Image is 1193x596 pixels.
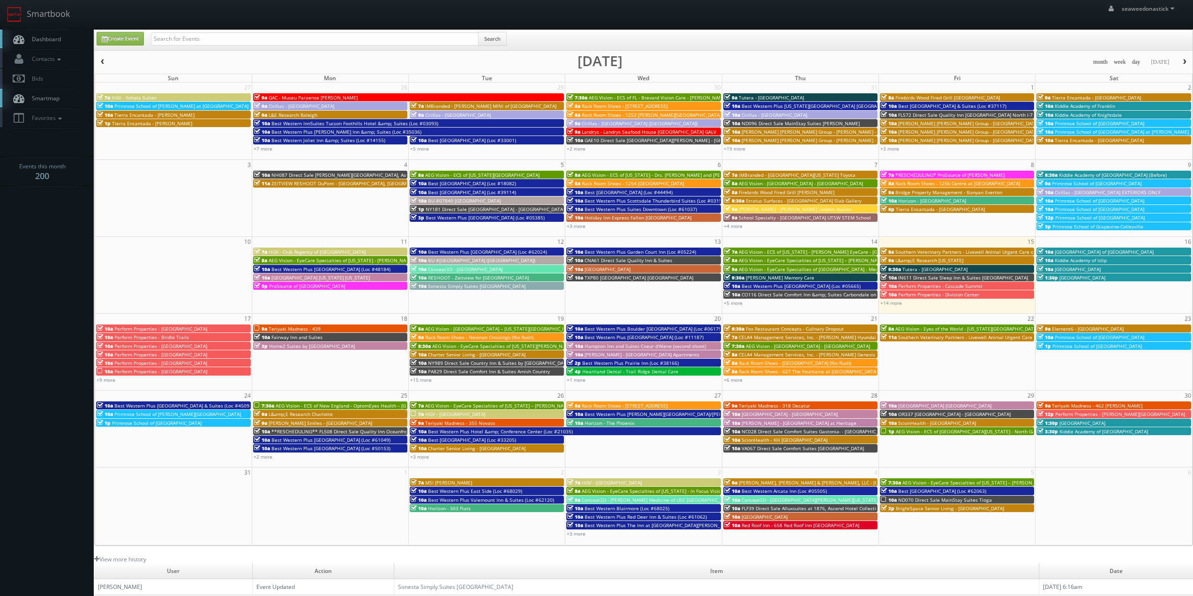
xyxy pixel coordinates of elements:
[895,189,1002,196] span: Bridge Property Management - Banyan Everton
[1037,257,1053,264] span: 10a
[881,257,894,264] span: 9a
[567,206,583,212] span: 10a
[724,206,737,212] span: 9a
[898,120,1085,127] span: [PERSON_NAME] [PERSON_NAME] Group - [GEOGRAPHIC_DATA] - [STREET_ADDRESS]
[724,223,743,229] a: +4 more
[411,402,424,409] span: 7a
[742,128,977,135] span: [PERSON_NAME] [PERSON_NAME] Group - [PERSON_NAME] - 712 [PERSON_NAME] Trove [PERSON_NAME]
[1037,249,1053,255] span: 10a
[895,257,963,264] span: L&amp;E Research [US_STATE]
[428,274,529,281] span: RESHOOT - Zeitview for [GEOGRAPHIC_DATA]
[114,334,189,340] span: Perform Properties - Bridle Trails
[739,266,923,272] span: AEG Vision - EyeCare Specialties of [GEOGRAPHIC_DATA] - Medfield Eye Associates
[97,343,113,349] span: 10a
[724,334,737,340] span: 7a
[411,172,424,178] span: 8a
[1037,94,1050,101] span: 9a
[425,172,540,178] span: AEG Vision - ECS of [US_STATE][GEOGRAPHIC_DATA]
[881,334,897,340] span: 11a
[426,214,545,221] span: Best Western Plus [GEOGRAPHIC_DATA] (Loc #05385)
[724,377,743,383] a: +6 more
[724,274,744,281] span: 9:30a
[411,343,431,349] span: 8:30a
[254,257,267,264] span: 8a
[746,325,844,332] span: Fox Restaurant Concepts - Culinary Dropout
[567,145,585,152] a: +2 more
[271,128,421,135] span: Best Western Plus [PERSON_NAME] Inn &amp; Suites (Loc #35036)
[567,120,580,127] span: 9a
[428,257,535,264] span: BU #[GEOGRAPHIC_DATA] ([GEOGRAPHIC_DATA])
[724,103,740,109] span: 10a
[582,103,668,109] span: Rack Room Shoes - [STREET_ADDRESS]
[724,112,740,118] span: 10a
[881,94,894,101] span: 8a
[895,94,1000,101] span: Firebirds Wood Fired Grill [GEOGRAPHIC_DATA]
[254,266,270,272] span: 10a
[428,189,516,196] span: Best [GEOGRAPHIC_DATA] (Loc #39114)
[478,32,507,46] button: Search
[276,402,447,409] span: AEG Vision - ECS of New England - OptomEyes Health – [GEOGRAPHIC_DATA]
[567,214,583,221] span: 10a
[881,128,897,135] span: 10a
[739,189,834,196] span: Firebirds Wood Fired Grill [PERSON_NAME]
[898,128,1085,135] span: [PERSON_NAME] [PERSON_NAME] Group - [GEOGRAPHIC_DATA] - [STREET_ADDRESS]
[724,94,737,101] span: 9a
[97,334,113,340] span: 10a
[1037,343,1051,349] span: 1p
[746,343,870,349] span: AEG Vision - [GEOGRAPHIC_DATA] - [GEOGRAPHIC_DATA]
[585,189,673,196] span: Best [GEOGRAPHIC_DATA] (Loc #44494)
[567,249,583,255] span: 10a
[567,103,580,109] span: 8a
[411,360,427,366] span: 10a
[881,103,897,109] span: 10a
[567,377,585,383] a: +1 more
[881,172,894,178] span: 7a
[898,291,979,298] span: Perform Properties - Division Center
[567,128,580,135] span: 9a
[1037,112,1053,118] span: 10a
[1037,334,1053,340] span: 10a
[1052,223,1143,230] span: Primrose School of Grapevine-Colleyville
[724,120,740,127] span: 10a
[567,180,580,187] span: 8a
[582,368,678,375] span: Heartland Dental - Trail Ridge Dental Care
[428,283,525,289] span: Sonesta Simply Suites [GEOGRAPHIC_DATA]
[271,172,455,178] span: NH087 Direct Sale [PERSON_NAME][GEOGRAPHIC_DATA], Ascend Hotel Collection
[881,266,901,272] span: 9:30a
[585,343,706,349] span: Hampton Inn and Suites Coeur d'Alene (second shoot)
[269,325,321,332] span: Teriyaki Madness - 439
[271,274,370,281] span: [GEOGRAPHIC_DATA] [US_STATE] [US_STATE]
[724,325,744,332] span: 6:30a
[1055,206,1144,212] span: Primrose School of [GEOGRAPHIC_DATA]
[1037,206,1053,212] span: 10a
[1037,128,1053,135] span: 10a
[896,206,985,212] span: Tierra Encantada - [GEOGRAPHIC_DATA]
[411,325,424,332] span: 8a
[585,257,672,264] span: CNA61 Direct Sale Quality Inn & Suites
[1090,56,1111,68] button: month
[724,257,737,264] span: 8a
[739,257,921,264] span: AEG Vision - EyeCare Specialties of [US_STATE] – [PERSON_NAME] Family EyeCare
[724,180,737,187] span: 8a
[585,249,696,255] span: Best Western Plus Garden Court Inn (Loc #05224)
[585,137,760,143] span: GAE10 Direct Sale [GEOGRAPHIC_DATA][PERSON_NAME] - [GEOGRAPHIC_DATA]
[567,402,580,409] span: 8a
[582,112,721,118] span: Rack Room Shoes - 1253 [PERSON_NAME][GEOGRAPHIC_DATA]
[881,249,894,255] span: 8a
[902,266,968,272] span: Tutera - [GEOGRAPHIC_DATA]
[724,283,740,289] span: 10a
[27,35,61,43] span: Dashboard
[428,249,547,255] span: Best Western Plus [GEOGRAPHIC_DATA] (Loc #62024)
[724,360,737,366] span: 8a
[114,112,195,118] span: Tierra Encantada - [PERSON_NAME]
[585,214,691,221] span: Holiday Inn Express Fallon [GEOGRAPHIC_DATA]
[269,343,355,349] span: Home2 Suites by [GEOGRAPHIC_DATA]
[271,120,438,127] span: Best Western InnSuites Tucson Foothills Hotel &amp; Suites (Loc #03093)
[739,94,804,101] span: Tutera - [GEOGRAPHIC_DATA]
[724,343,744,349] span: 7:30a
[254,274,270,281] span: 10a
[1055,257,1107,264] span: Kiddie Academy of Islip
[271,266,390,272] span: Best Western Plus [GEOGRAPHIC_DATA] (Loc #48184)
[97,402,113,409] span: 10a
[411,137,427,143] span: 10a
